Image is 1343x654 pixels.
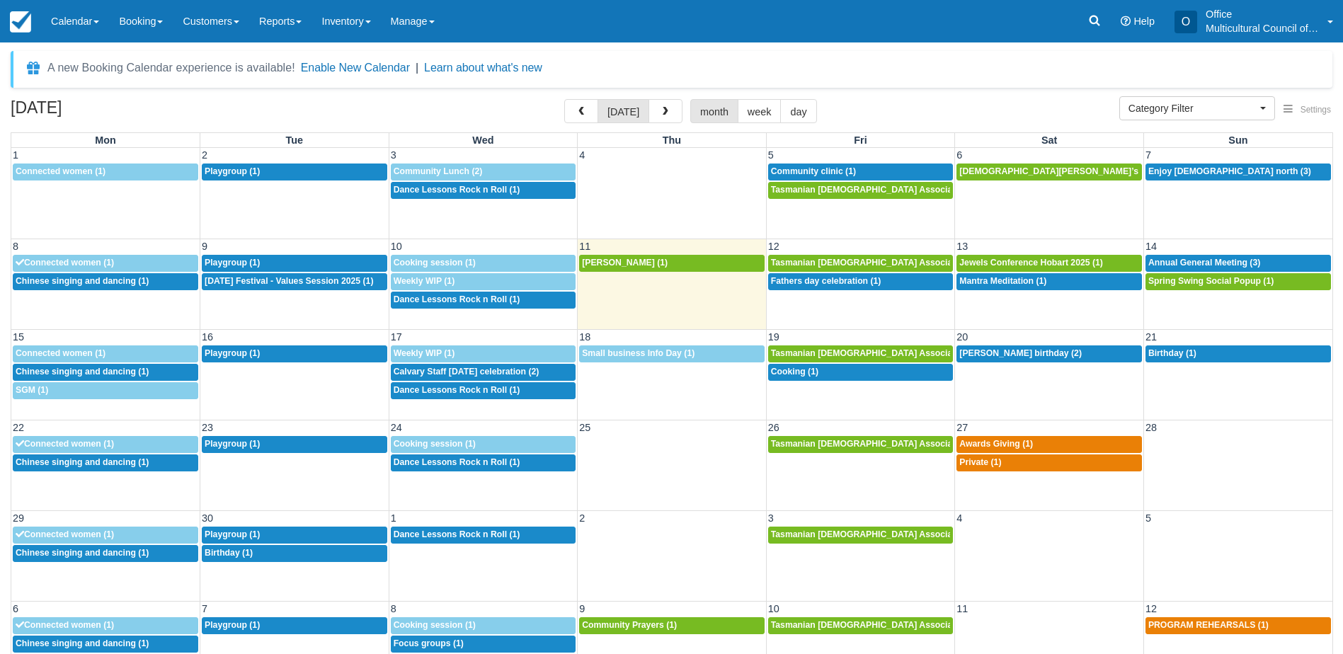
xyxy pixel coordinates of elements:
a: Chinese singing and dancing (1) [13,364,198,381]
span: Playgroup (1) [205,529,260,539]
span: Connected women (1) [16,439,114,449]
a: Connected women (1) [13,617,198,634]
span: Playgroup (1) [205,258,260,268]
a: [DEMOGRAPHIC_DATA][PERSON_NAME]’s birthday (1) [956,163,1142,180]
span: 2 [200,149,209,161]
span: Fathers day celebration (1) [771,276,881,286]
button: Enable New Calendar [301,61,410,75]
span: 8 [389,603,398,614]
span: [PERSON_NAME] birthday (2) [959,348,1082,358]
span: Chinese singing and dancing (1) [16,638,149,648]
span: 4 [955,512,964,524]
span: Settings [1301,105,1331,115]
a: Connected women (1) [13,255,198,272]
span: Playgroup (1) [205,348,260,358]
span: 3 [389,149,398,161]
a: Annual General Meeting (3) [1145,255,1331,272]
span: Tasmanian [DEMOGRAPHIC_DATA] Association -Weekly Praying (1) [771,620,1051,630]
a: Dance Lessons Rock n Roll (1) [391,292,576,309]
span: Dance Lessons Rock n Roll (1) [394,185,520,195]
a: Playgroup (1) [202,436,387,453]
span: 21 [1144,331,1158,343]
span: 4 [578,149,586,161]
a: Dance Lessons Rock n Roll (1) [391,454,576,471]
span: Playgroup (1) [205,620,260,630]
button: month [690,99,738,123]
span: 22 [11,422,25,433]
span: 2 [578,512,586,524]
span: Playgroup (1) [205,439,260,449]
span: 9 [200,241,209,252]
span: 6 [955,149,964,161]
a: Community clinic (1) [768,163,954,180]
span: Help [1133,16,1155,27]
span: Connected women (1) [16,258,114,268]
span: [DEMOGRAPHIC_DATA][PERSON_NAME]’s birthday (1) [959,166,1188,176]
span: Mon [95,134,116,146]
button: [DATE] [598,99,649,123]
span: Tasmanian [DEMOGRAPHIC_DATA] Association -Weekly Praying (1) [771,258,1051,268]
span: Sat [1041,134,1057,146]
a: Weekly WIP (1) [391,345,576,362]
span: 20 [955,331,969,343]
span: 5 [767,149,775,161]
span: Tasmanian [DEMOGRAPHIC_DATA] Association -Weekly Praying (1) [771,185,1051,195]
span: Chinese singing and dancing (1) [16,457,149,467]
span: Community clinic (1) [771,166,856,176]
span: 13 [955,241,969,252]
span: Tue [286,134,304,146]
span: Fri [854,134,867,146]
a: Calvary Staff [DATE] celebration (2) [391,364,576,381]
a: Chinese singing and dancing (1) [13,273,198,290]
span: 11 [578,241,592,252]
a: Playgroup (1) [202,527,387,544]
a: Dance Lessons Rock n Roll (1) [391,527,576,544]
span: 1 [11,149,20,161]
span: 7 [1144,149,1153,161]
span: 8 [11,241,20,252]
a: Tasmanian [DEMOGRAPHIC_DATA] Association -Weekly Praying (1) [768,182,954,199]
span: Cooking session (1) [394,439,476,449]
span: Birthday (1) [205,548,253,558]
span: 24 [389,422,404,433]
span: 14 [1144,241,1158,252]
span: 16 [200,331,215,343]
span: 11 [955,603,969,614]
a: [PERSON_NAME] birthday (2) [956,345,1142,362]
span: Mantra Meditation (1) [959,276,1046,286]
span: SGM (1) [16,385,48,395]
span: 29 [11,512,25,524]
span: Community Prayers (1) [582,620,677,630]
a: Spring Swing Social Popup (1) [1145,273,1331,290]
a: Playgroup (1) [202,163,387,180]
a: Cooking session (1) [391,436,576,453]
a: Dance Lessons Rock n Roll (1) [391,382,576,399]
span: Awards Giving (1) [959,439,1033,449]
a: Connected women (1) [13,527,198,544]
span: 23 [200,422,215,433]
a: Chinese singing and dancing (1) [13,545,198,562]
span: Wed [472,134,493,146]
a: PROGRAM REHEARSALS (1) [1145,617,1331,634]
span: Dance Lessons Rock n Roll (1) [394,294,520,304]
span: 12 [1144,603,1158,614]
span: 26 [767,422,781,433]
span: Connected women (1) [16,348,105,358]
span: 15 [11,331,25,343]
span: 17 [389,331,404,343]
a: Cooking session (1) [391,255,576,272]
span: | [416,62,418,74]
span: Community Lunch (2) [394,166,483,176]
a: Private (1) [956,454,1142,471]
i: Help [1121,16,1131,26]
a: Awards Giving (1) [956,436,1142,453]
a: Dance Lessons Rock n Roll (1) [391,182,576,199]
span: Thu [663,134,681,146]
span: 30 [200,512,215,524]
a: Tasmanian [DEMOGRAPHIC_DATA] Association -Weekly Praying (1) [768,255,954,272]
a: Cooking (1) [768,364,954,381]
span: Weekly WIP (1) [394,348,455,358]
span: Cooking (1) [771,367,818,377]
span: 7 [200,603,209,614]
span: Jewels Conference Hobart 2025 (1) [959,258,1103,268]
